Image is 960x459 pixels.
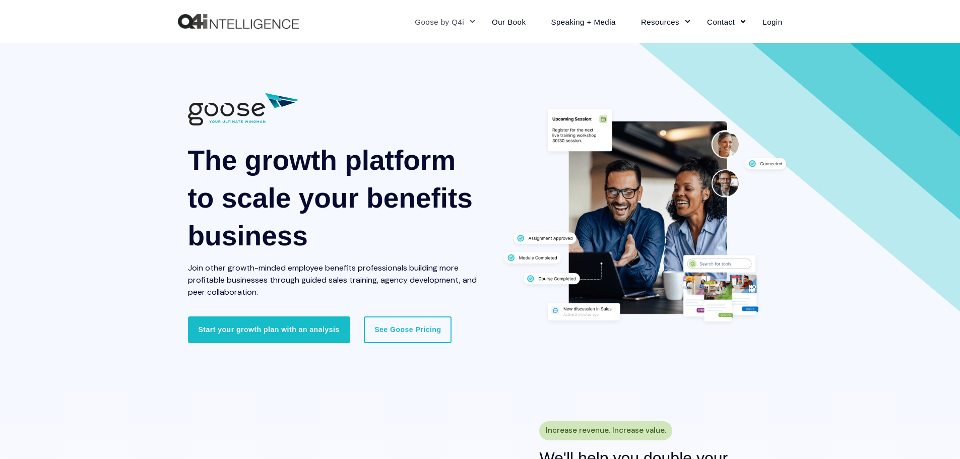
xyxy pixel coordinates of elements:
a: Start your growth plan with an analysis [188,316,350,343]
a: See Goose Pricing [364,316,452,343]
span: The growth platform to scale your benefits business [188,145,473,251]
img: 01882 Goose Q4i Logo wTag-CC [188,93,299,125]
span: Increase revenue. Increase value. [546,423,666,438]
a: Back to Home [178,14,299,29]
img: Q4intelligence, LLC logo [178,14,299,29]
img: Two professionals working together at a desk surrounded by graphics displaying different features... [498,104,793,329]
span: Join other growth-minded employee benefits professionals building more profitable businesses thro... [188,263,477,297]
